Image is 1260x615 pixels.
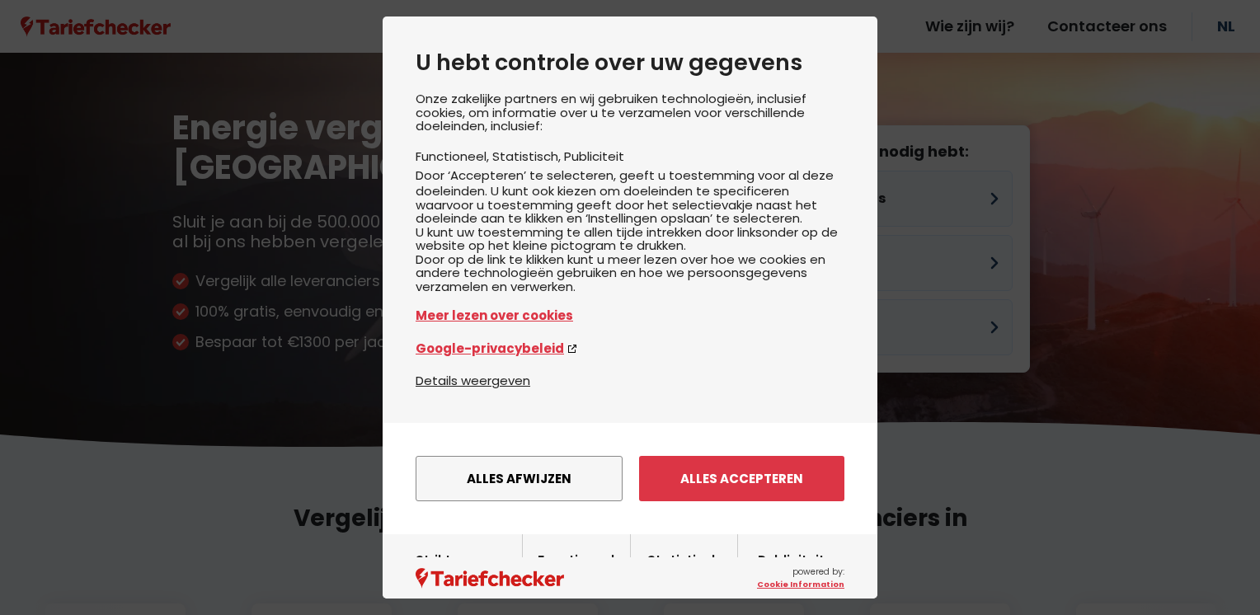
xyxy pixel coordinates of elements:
[416,306,844,325] a: Meer lezen over cookies
[416,339,844,358] a: Google-privacybeleid
[383,423,877,534] div: menu
[416,371,530,390] button: Details weergeven
[416,49,844,76] h2: U hebt controle over uw gegevens
[639,456,844,501] button: Alles accepteren
[416,456,623,501] button: Alles afwijzen
[416,92,844,371] div: Onze zakelijke partners en wij gebruiken technologieën, inclusief cookies, om informatie over u t...
[416,148,492,165] li: Functioneel
[564,148,624,165] li: Publiciteit
[492,148,564,165] li: Statistisch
